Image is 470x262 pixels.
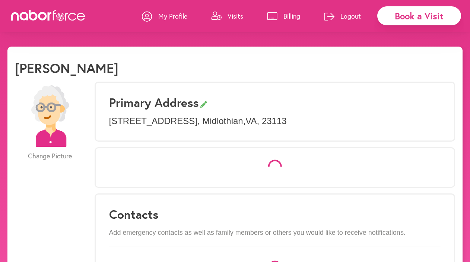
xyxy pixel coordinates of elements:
span: Change Picture [28,152,72,160]
a: My Profile [142,5,187,27]
a: Billing [267,5,300,27]
a: Visits [211,5,243,27]
h1: [PERSON_NAME] [15,60,118,76]
h3: Contacts [109,207,441,221]
div: Book a Visit [377,6,461,25]
img: efc20bcf08b0dac87679abea64c1faab.png [19,85,81,147]
p: [STREET_ADDRESS] , Midlothian , VA , 23113 [109,116,441,127]
p: Logout [340,12,361,20]
p: Add emergency contacts as well as family members or others you would like to receive notifications. [109,229,441,237]
h3: Primary Address [109,95,441,110]
p: Visits [228,12,243,20]
p: Billing [283,12,300,20]
p: My Profile [158,12,187,20]
a: Logout [324,5,361,27]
